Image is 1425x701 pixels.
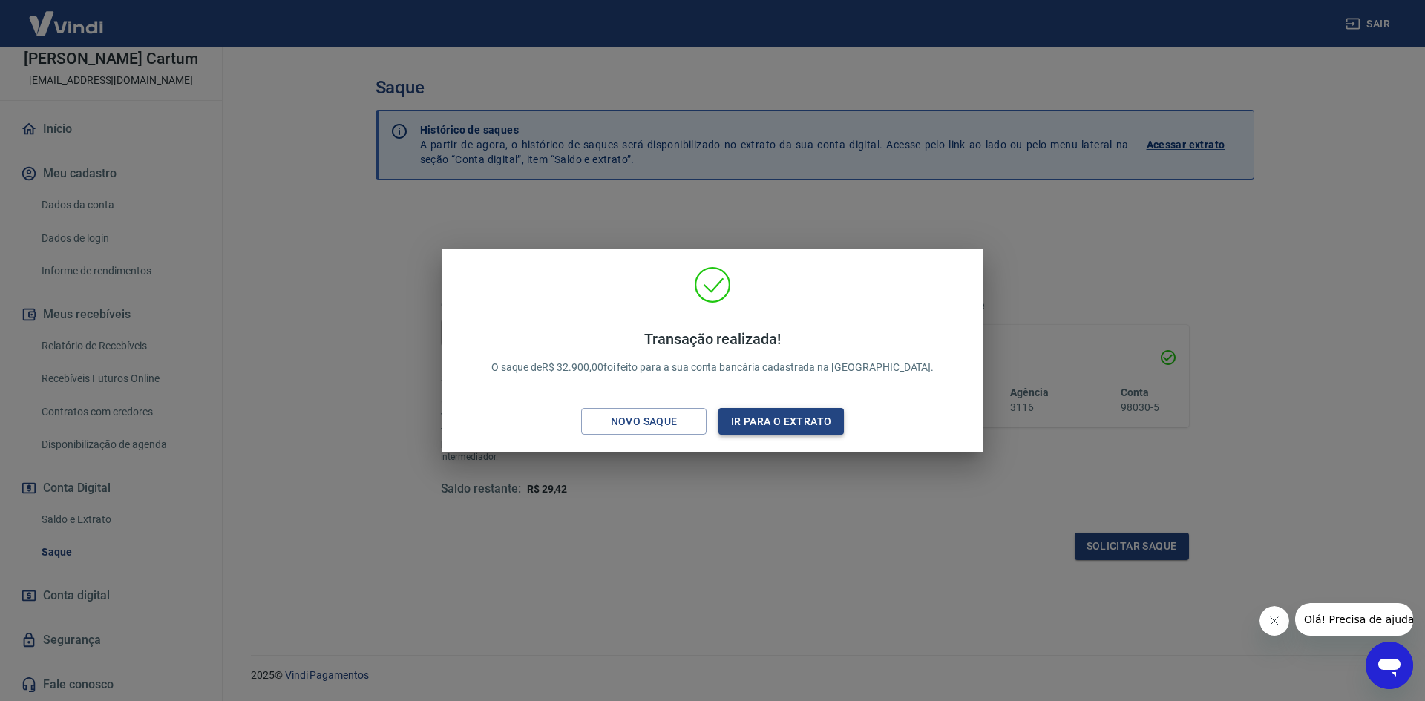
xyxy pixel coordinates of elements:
[718,408,844,435] button: Ir para o extrato
[593,412,695,431] div: Novo saque
[1295,603,1413,636] iframe: Mensagem da empresa
[1366,642,1413,689] iframe: Botão para abrir a janela de mensagens
[581,408,707,435] button: Novo saque
[491,330,934,348] h4: Transação realizada!
[9,10,125,22] span: Olá! Precisa de ajuda?
[491,330,934,375] p: O saque de R$ 32.900,00 foi feito para a sua conta bancária cadastrada na [GEOGRAPHIC_DATA].
[1259,606,1289,636] iframe: Fechar mensagem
